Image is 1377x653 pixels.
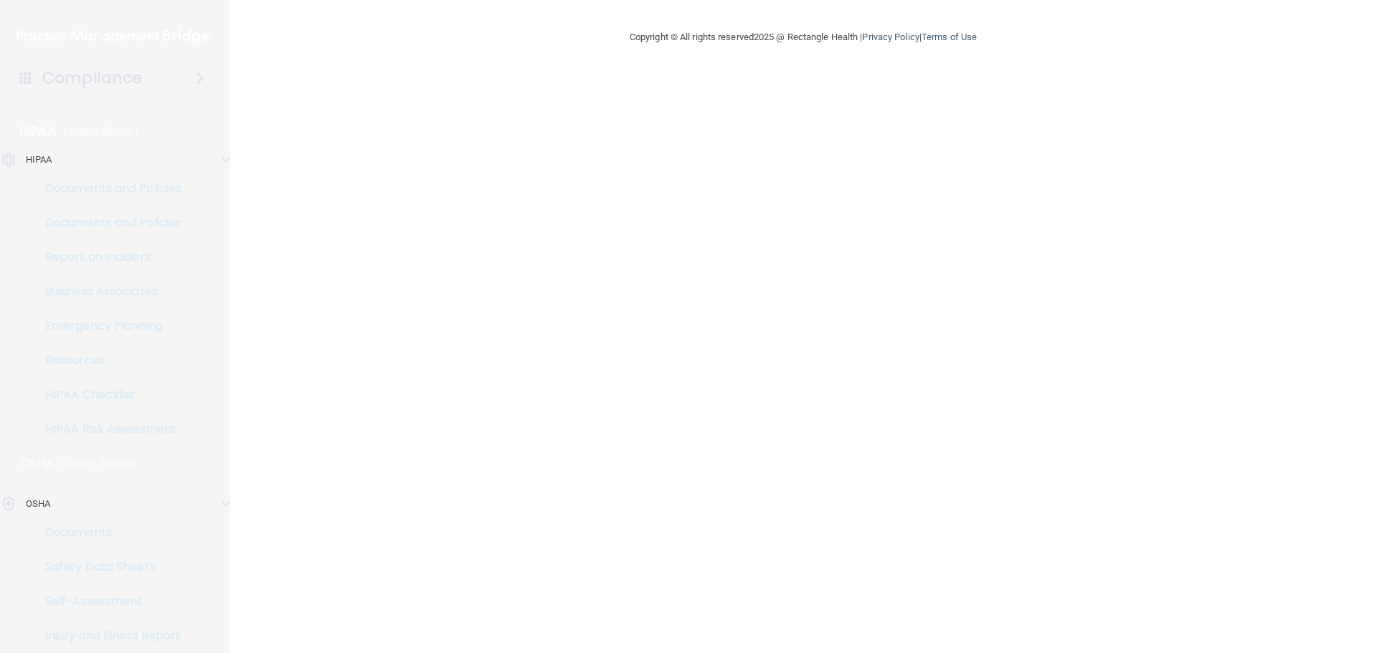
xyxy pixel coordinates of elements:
p: OSHA [26,495,50,513]
p: Injury and Illness Report [9,629,205,643]
p: Learn More! [62,455,138,472]
p: OSHA [19,455,55,472]
p: Documents and Policies [9,181,205,196]
p: Learn More! [63,123,139,140]
img: PMB logo [17,22,212,51]
p: Emergency Planning [9,319,205,333]
div: Copyright © All rights reserved 2025 @ Rectangle Health | | [541,14,1065,60]
p: Report an Incident [9,250,205,264]
p: Self-Assessment [9,594,205,609]
a: Terms of Use [922,32,977,42]
p: Safety Data Sheets [9,560,205,574]
p: HIPAA Risk Assessment [9,422,205,437]
a: Privacy Policy [862,32,919,42]
p: HIPAA [26,151,52,168]
p: Business Associates [9,285,205,299]
p: Documents and Policies [9,216,205,230]
p: Resources [9,353,205,368]
p: Documents [9,525,205,540]
p: HIPAA Checklist [9,388,205,402]
h4: Compliance [42,68,142,88]
p: HIPAA [19,123,56,140]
